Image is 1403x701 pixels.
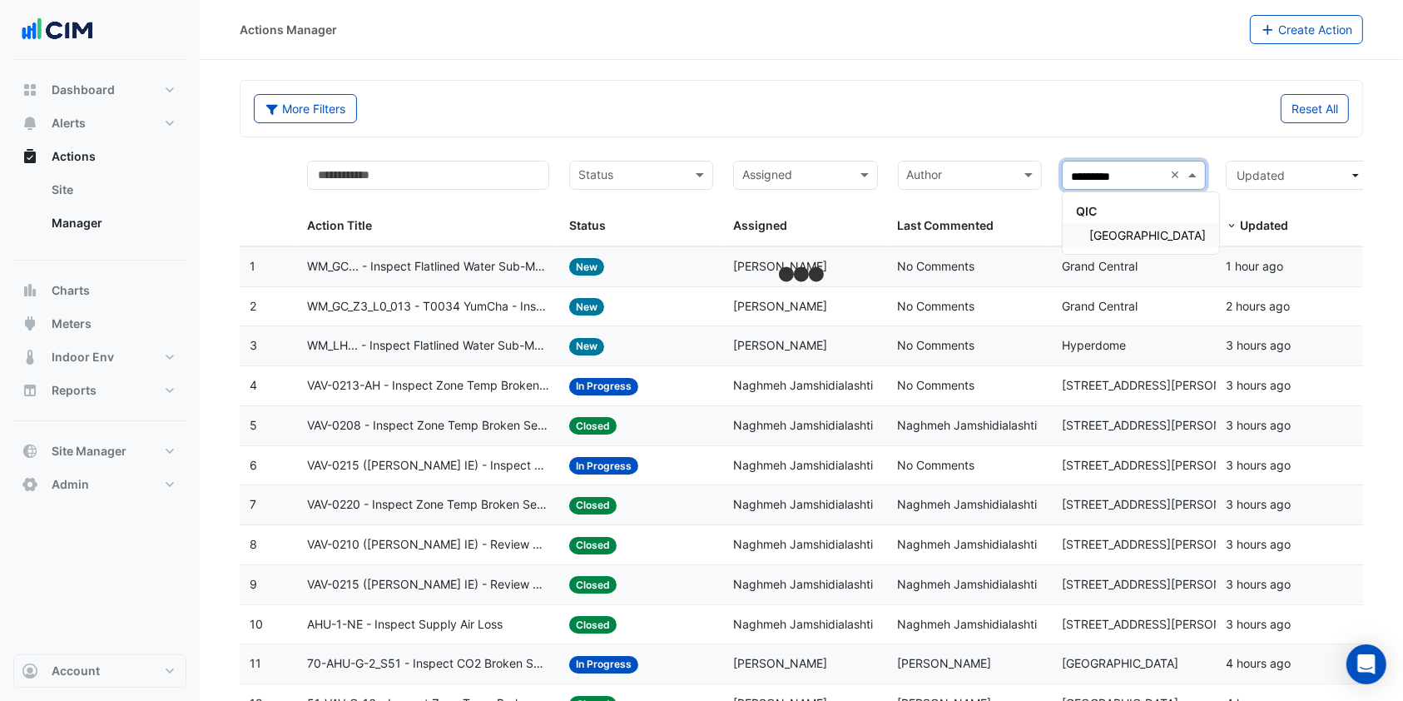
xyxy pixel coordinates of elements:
span: No Comments [898,458,975,472]
span: New [569,338,604,355]
span: 2025-09-22T10:48:42.698 [1226,577,1291,591]
span: Naghmeh Jamshidialashti [733,577,873,591]
span: Naghmeh Jamshidialashti [898,418,1038,432]
span: 2025-09-22T12:48:03.287 [1226,259,1283,273]
span: New [569,258,604,276]
span: [STREET_ADDRESS][PERSON_NAME] [1062,617,1265,631]
button: Indoor Env [13,341,186,374]
span: WM_GC... - Inspect Flatlined Water Sub-Meter [307,257,549,276]
span: Grand Central [1062,259,1138,273]
span: VAV-0215 ([PERSON_NAME] IE) - Inspect Zone Temp Broken Sensor [307,456,549,475]
button: Charts [13,274,186,307]
span: Closed [569,576,617,594]
span: WM_LH... - Inspect Flatlined Water Sub-Meter [307,336,549,355]
span: 8 [250,537,257,551]
app-icon: Reports [22,382,38,399]
app-icon: Alerts [22,115,38,132]
span: Status [569,218,606,232]
span: [STREET_ADDRESS][PERSON_NAME] [1062,418,1265,432]
span: Site Manager [52,443,126,460]
button: Dashboard [13,73,186,107]
span: Naghmeh Jamshidialashti [733,497,873,511]
button: Admin [13,468,186,501]
a: Site [38,173,186,206]
div: Open Intercom Messenger [1346,644,1386,684]
span: 2025-09-22T10:58:42.558 [1226,378,1291,392]
span: Indoor Env [52,349,114,365]
span: Charts [52,282,90,299]
span: 7 [250,497,256,511]
span: No Comments [898,299,975,313]
span: Admin [52,476,89,493]
span: [GEOGRAPHIC_DATA] [1062,656,1178,670]
span: 11 [250,656,261,670]
span: Naghmeh Jamshidialashti [898,617,1038,631]
span: 4 [250,378,257,392]
button: Meters [13,307,186,341]
app-icon: Admin [22,476,38,493]
a: Manager [38,206,186,240]
span: 2025-09-22T10:56:08.355 [1226,458,1291,472]
span: VAV-0208 - Inspect Zone Temp Broken Sensor [307,416,549,435]
span: Meters [52,316,92,332]
span: Assigned [733,218,787,232]
img: Company Logo [20,13,95,47]
span: Action Title [307,218,372,232]
span: In Progress [569,656,638,674]
span: VAV-0215 ([PERSON_NAME] IE) - Review Critical Sensor Outside Range [307,575,549,594]
span: Account [52,663,100,679]
span: No Comments [898,338,975,352]
span: 6 [250,458,257,472]
app-icon: Meters [22,316,38,332]
span: 2025-09-22T10:50:32.089 [1226,537,1291,551]
span: VAV-0220 - Inspect Zone Temp Broken Sensor [307,495,549,515]
span: 70-AHU-G-2_S51 - Inspect CO2 Broken Sensor [307,654,549,674]
span: [STREET_ADDRESS][PERSON_NAME] [1062,378,1265,392]
span: 2025-09-22T10:52:40.665 [1226,497,1291,511]
button: Updated [1226,161,1370,190]
span: 2025-09-22T11:12:08.279 [1226,338,1291,352]
span: 2025-09-22T10:38:37.494 [1226,617,1291,631]
app-icon: Indoor Env [22,349,38,365]
span: Closed [569,537,617,554]
span: Alerts [52,115,86,132]
span: New [569,298,604,316]
span: Naghmeh Jamshidialashti [898,577,1038,591]
div: Actions [13,173,186,246]
span: [STREET_ADDRESS][PERSON_NAME] [1062,458,1265,472]
span: In Progress [569,457,638,475]
span: 2025-09-22T10:14:20.082 [1226,656,1291,670]
span: 2025-09-22T12:11:58.417 [1226,299,1290,313]
span: Grand Central [1062,299,1138,313]
span: Dashboard [52,82,115,98]
span: [PERSON_NAME] [898,656,992,670]
span: 3 [250,338,257,352]
span: Naghmeh Jamshidialashti [733,617,873,631]
span: Naghmeh Jamshidialashti [733,378,873,392]
button: Create Action [1250,15,1364,44]
span: [PERSON_NAME] [733,259,827,273]
button: Reset All [1281,94,1349,123]
span: VAV-0213-AH - Inspect Zone Temp Broken Sensor [307,376,549,395]
span: VAV-0210 ([PERSON_NAME] IE) - Review Critical Sensor Outside Range [307,535,549,554]
span: Hyperdome [1062,338,1126,352]
span: [PERSON_NAME] [733,656,827,670]
span: [GEOGRAPHIC_DATA] [1089,228,1206,242]
span: No Comments [898,378,975,392]
span: AHU-1-NE - Inspect Supply Air Loss [307,615,503,634]
span: [PERSON_NAME] [733,338,827,352]
span: [STREET_ADDRESS][PERSON_NAME] [1062,577,1265,591]
button: Actions [13,140,186,173]
span: Clear [1170,166,1184,185]
span: 2 [250,299,256,313]
span: Naghmeh Jamshidialashti [733,537,873,551]
span: No Comments [898,259,975,273]
app-icon: Actions [22,148,38,165]
span: 2025-09-22T10:58:10.701 [1226,418,1291,432]
span: Naghmeh Jamshidialashti [733,458,873,472]
span: Naghmeh Jamshidialashti [733,418,873,432]
span: [STREET_ADDRESS][PERSON_NAME] [1062,537,1265,551]
button: Site Manager [13,435,186,468]
span: Last Commented [898,218,994,232]
span: Closed [569,616,617,634]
